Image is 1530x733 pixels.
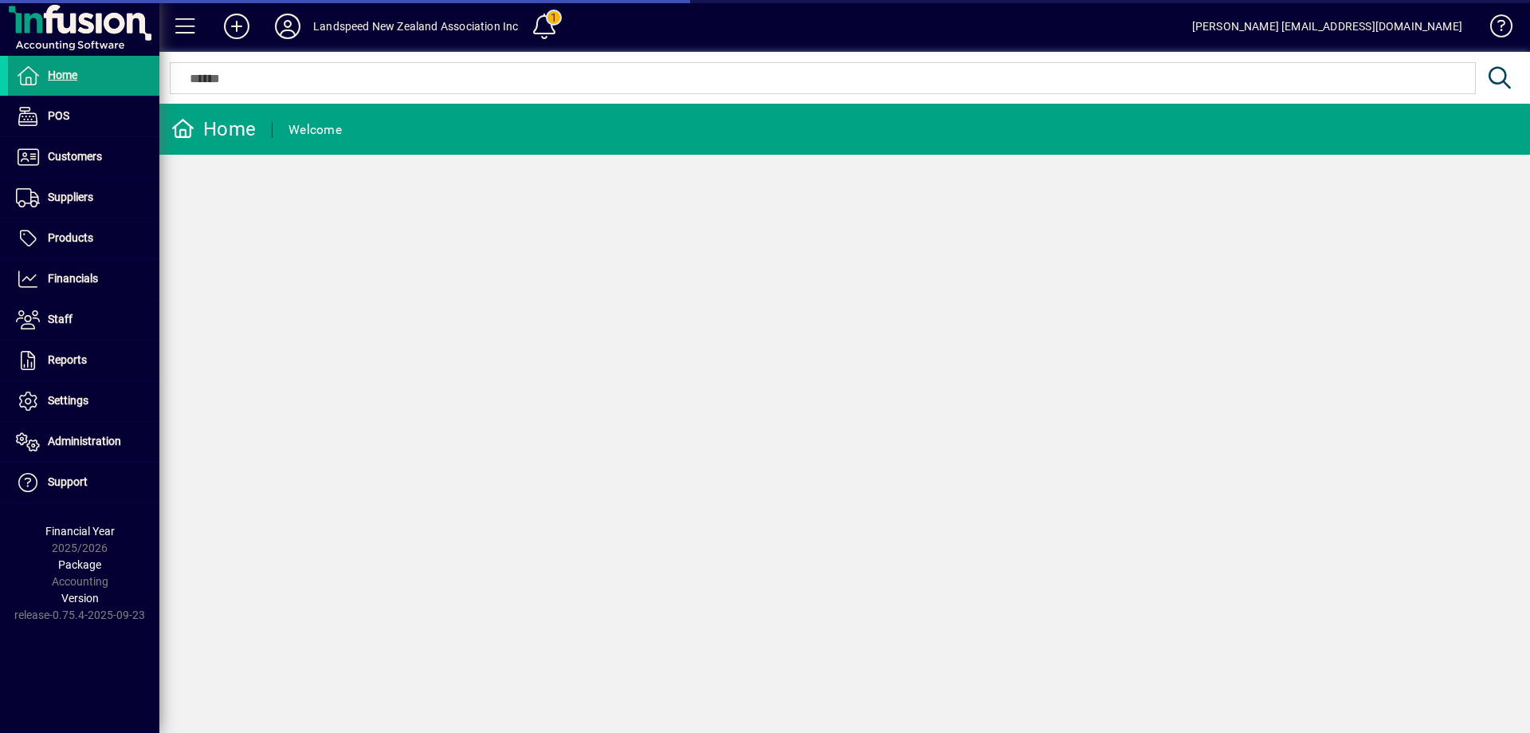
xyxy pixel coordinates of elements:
span: Products [48,231,93,244]
div: [PERSON_NAME] [EMAIL_ADDRESS][DOMAIN_NAME] [1192,14,1462,39]
span: Version [61,592,99,605]
div: Welcome [288,117,342,143]
span: Support [48,475,88,488]
a: Staff [8,300,159,340]
a: Customers [8,137,159,177]
span: Reports [48,353,87,366]
span: Staff [48,313,73,325]
span: Suppliers [48,191,93,203]
a: Financials [8,259,159,299]
a: Suppliers [8,178,159,218]
span: Settings [48,394,88,407]
a: Support [8,463,159,502]
span: Customers [48,150,102,163]
div: Landspeed New Zealand Association Inc [313,14,518,39]
span: Administration [48,435,121,447]
a: Products [8,219,159,258]
span: Financials [48,272,98,285]
span: POS [48,109,69,122]
button: Profile [262,12,313,41]
a: Knowledge Base [1478,3,1510,55]
button: Add [211,12,262,41]
span: Home [48,69,77,81]
a: Reports [8,341,159,380]
a: POS [8,97,159,136]
a: Settings [8,381,159,421]
a: Administration [8,422,159,462]
div: Home [171,116,256,142]
span: Package [58,558,101,571]
span: Financial Year [45,525,115,538]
